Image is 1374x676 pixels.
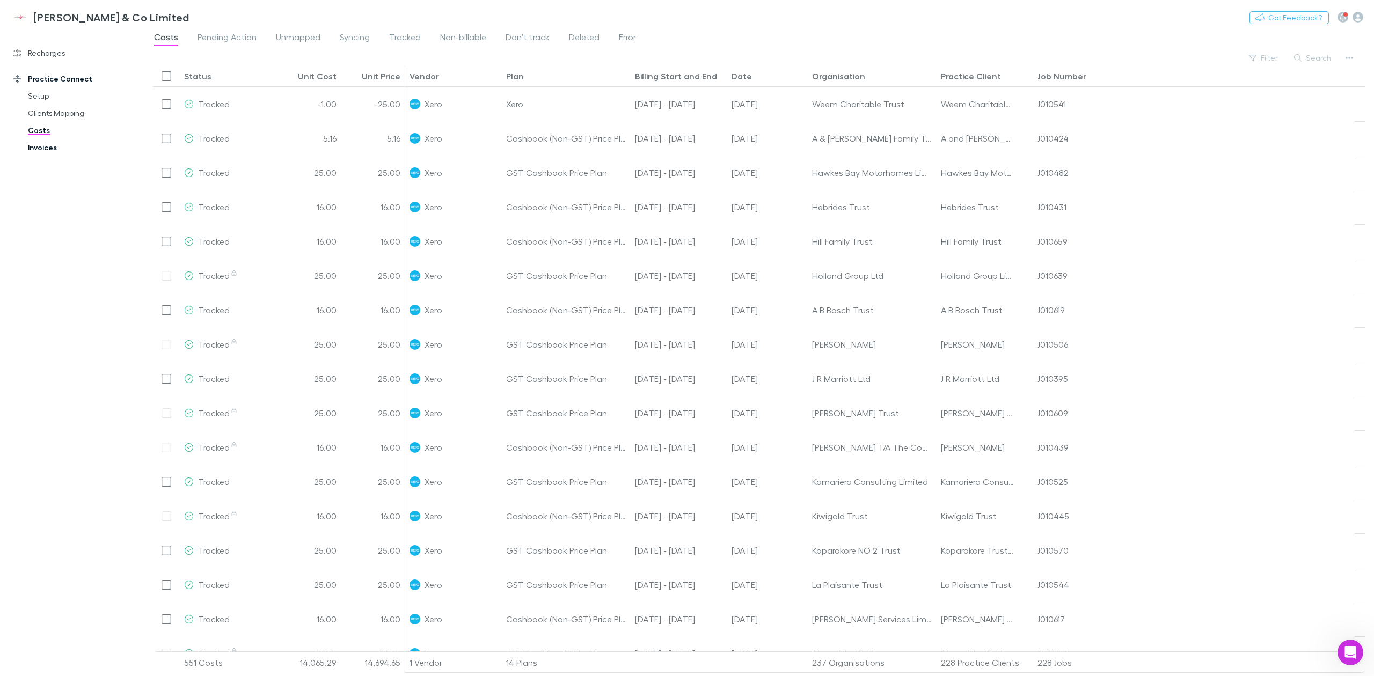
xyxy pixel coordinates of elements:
div: Practice Client [941,71,1001,82]
div: -25.00 [341,87,405,121]
span: Tracked [198,305,230,315]
div: Weem Charitable Trust [941,87,1015,121]
div: 16.00 [341,499,405,533]
img: Xero's Logo [410,133,420,144]
div: 05 Aug 2025 [727,568,808,602]
div: 25.00 [341,327,405,362]
div: 25.00 [341,156,405,190]
div: [PERSON_NAME] Trust [941,396,1015,430]
img: Xero's Logo [410,305,420,315]
span: Tracked [198,373,230,384]
div: J010558 [1037,636,1068,670]
div: 25.00 [341,465,405,499]
div: [PERSON_NAME] Services Limited [941,602,1015,636]
a: Practice Connect [2,70,153,87]
div: Kiwigold Trust [941,499,997,533]
div: 05 Aug 2025 [727,327,808,362]
div: 05 Aug 2025 [727,121,808,156]
span: Tracked [198,236,230,246]
div: 25.00 [276,327,341,362]
span: Non-billable [440,32,486,46]
div: 05 Aug 2025 [727,156,808,190]
div: 05 Aug 2025 [727,430,808,465]
div: A & [PERSON_NAME] Family Trust [812,121,932,155]
div: 05 Jul - 04 Aug 25 [631,636,727,671]
span: Xero [425,568,442,601]
div: J010619 [1037,293,1065,327]
div: 05 Aug 2025 [727,259,808,293]
div: 16.00 [276,293,341,327]
div: Hebrides Trust [941,190,999,224]
div: 25.00 [276,156,341,190]
div: 05 Aug 2025 [727,362,808,396]
div: Unit Cost [298,71,337,82]
div: 25.00 [341,362,405,396]
span: Tracked [198,511,238,521]
img: Xero's Logo [410,202,420,212]
img: Xero's Logo [410,373,420,384]
h3: [PERSON_NAME] & Co Limited [33,11,189,24]
span: Tracked [198,579,230,590]
div: 05 Jul - 04 Aug 25 [631,327,727,362]
div: J010482 [1037,156,1069,189]
div: Cashbook (Non-GST) Price Plan [502,499,631,533]
div: 25.00 [341,396,405,430]
div: 05 Jul - 04 Aug 25 [631,602,727,636]
span: Xero [425,362,442,395]
div: 16.00 [341,224,405,259]
div: A and [PERSON_NAME] Family Trust [941,121,1015,155]
div: Organisation [812,71,865,82]
span: Xero [425,190,442,224]
button: Filter [1244,52,1284,64]
span: Tracked [198,408,238,418]
div: Hebrides Trust [812,190,932,224]
div: Hawkes Bay Motorhomes Limited [941,156,1015,189]
div: J010431 [1037,190,1066,224]
div: 16.00 [276,190,341,224]
a: Costs [17,122,153,139]
div: -1.00 [276,87,341,121]
div: 05 Jul - 04 Aug 25 [631,465,727,499]
div: Billing Start and End [635,71,717,82]
span: Tracked [198,614,230,624]
div: 25.00 [341,533,405,568]
div: 25.00 [276,465,341,499]
div: 05 Jul - 04 Aug 25 [631,362,727,396]
span: Xero [425,156,442,189]
div: 25.00 [276,259,341,293]
div: 05 Jul - 04 Aug 25 [631,499,727,533]
img: Xero's Logo [410,511,420,521]
span: Tracked [389,32,421,46]
div: [PERSON_NAME] [941,327,1005,361]
div: [PERSON_NAME] Trust [812,396,932,430]
div: 551 Costs [180,652,276,673]
div: 16.00 [341,293,405,327]
div: [PERSON_NAME] T/A The Computer Man [812,430,932,464]
div: J010395 [1037,362,1068,395]
span: Tracked [198,99,230,109]
div: J010639 [1037,259,1068,292]
div: Koparakore Trust No 2 [941,533,1015,567]
div: 28 Jul 2025 [727,87,808,121]
div: Holland Group Limited [941,259,1015,292]
div: 16.00 [276,602,341,636]
div: Cashbook (Non-GST) Price Plan [502,190,631,224]
img: Xero's Logo [410,270,420,281]
div: 14,694.65 [341,652,405,673]
div: J010609 [1037,396,1068,430]
img: Xero's Logo [410,476,420,487]
div: La Plaisante Trust [812,568,932,601]
div: Xero [502,87,631,121]
div: J010544 [1037,568,1069,601]
span: Costs [154,32,178,46]
span: Xero [425,465,442,498]
div: Hawkes Bay Motorhomes Limited [812,156,932,189]
span: Tracked [198,545,230,555]
div: GST Cashbook Price Plan [502,568,631,602]
div: 05 Aug 2025 [727,636,808,671]
span: Xero [425,396,442,430]
img: Xero's Logo [410,614,420,624]
div: J010659 [1037,224,1068,258]
div: Hill Family Trust [812,224,932,258]
div: 05 Aug 2025 [727,293,808,327]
